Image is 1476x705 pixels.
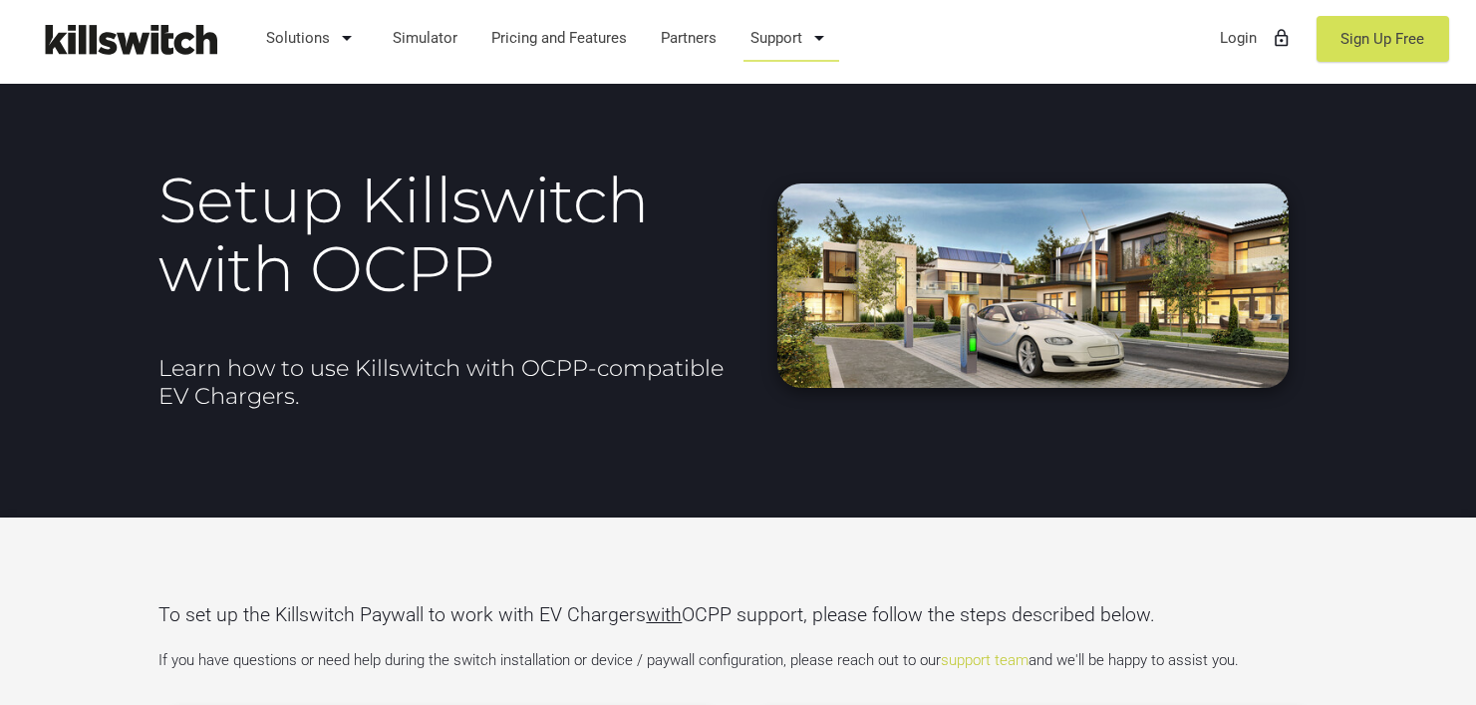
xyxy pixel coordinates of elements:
img: Killswitch [30,15,229,64]
i: arrow_drop_down [807,14,831,62]
a: Loginlock_outline [1211,12,1302,64]
a: Simulator [384,12,467,64]
a: Pricing and Features [482,12,637,64]
i: arrow_drop_down [335,14,359,62]
a: Sign Up Free [1317,16,1449,62]
a: Partners [652,12,727,64]
i: lock_outline [1272,14,1292,62]
u: with [646,603,682,626]
a: support team [941,651,1029,669]
p: If you have questions or need help during the switch installation or device / paywall configurati... [158,647,1317,674]
h2: Learn how to use Killswitch with OCPP-compatible EV Chargers. [158,354,727,411]
p: To set up the Killswitch Paywall to work with EV Chargers OCPP support, please follow the steps d... [158,601,1317,628]
a: Solutions [257,12,369,64]
a: Support [741,12,841,64]
img: EV Charger with integrated card payments [777,183,1288,388]
h1: Setup Killswitch with OCPP [158,166,727,304]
